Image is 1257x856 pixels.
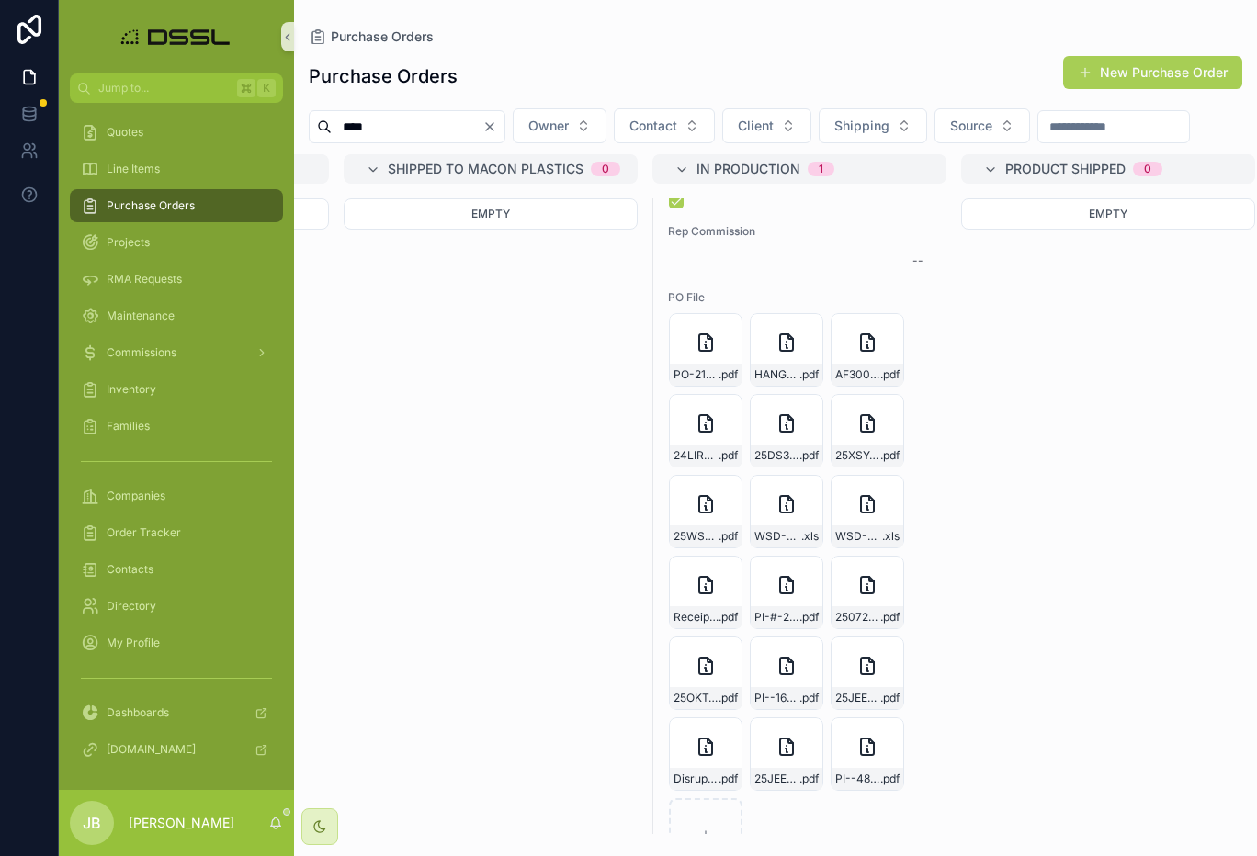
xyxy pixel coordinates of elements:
a: Projects [70,226,283,259]
span: .pdf [719,772,738,786]
span: Dashboards [107,705,169,720]
span: Inventory [107,382,156,397]
a: Maintenance [70,299,283,332]
span: RMA Requests [107,272,182,287]
span: Rep Commission [668,224,931,239]
span: [DOMAIN_NAME] [107,742,196,757]
span: .pdf [799,367,819,382]
span: Directory [107,599,156,614]
a: Commissions [70,336,283,369]
span: Source [950,117,992,135]
a: Order Tracker [70,516,283,549]
span: Purchase Orders [107,198,195,213]
a: Contacts [70,553,283,586]
span: .xls [882,529,900,544]
span: .pdf [719,691,738,705]
h1: Purchase Orders [309,63,458,89]
span: 25DS3012-INVOICE [754,448,799,463]
div: 0 [602,162,609,176]
span: Owner [528,117,569,135]
span: .pdf [719,529,738,544]
span: Shipping [834,117,889,135]
span: Quotes [107,125,143,140]
span: Companies [107,489,165,503]
span: Disruptive-SSL--PI--[GEOGRAPHIC_DATA] [674,772,719,786]
span: Line Items [107,162,160,176]
span: .pdf [880,448,900,463]
span: Purchase Orders [331,28,434,46]
span: HANGER-REPAIR-226-PACKING-SLIP [754,367,799,382]
a: Directory [70,590,283,623]
span: Shipped to Macon Plastics [388,160,583,178]
span: Families [107,419,150,434]
a: RMA Requests [70,263,283,296]
span: 250722341-DN [835,610,880,625]
span: WSD-PI---SOAE25071401-BNV-SNV-T-X（PO_25WSD--HANGER-226)---副本 [835,529,882,544]
button: Select Button [819,108,927,143]
span: .pdf [799,691,819,705]
span: PI--16-panels-TW25080103-25JEE-HANGAR-226 [754,691,799,705]
a: Purchase Orders [309,28,434,46]
div: scrollable content [59,103,294,790]
a: My Profile [70,626,283,659]
span: Commissions [107,345,176,360]
span: My Profile [107,636,160,650]
span: .pdf [799,772,819,786]
span: .xls [801,529,819,544]
span: 25XSY-HANGER-226 [835,448,880,463]
span: Receipt-2018232 [674,610,719,625]
a: Dashboards [70,696,283,729]
a: Inventory [70,373,283,406]
button: Select Button [722,108,811,143]
span: .pdf [880,367,900,382]
span: Order Tracker [107,525,181,540]
span: Product Shipped [1005,160,1126,178]
iframe: Spotlight [2,88,20,107]
span: PO-21041-13-DSSL-Lighting [674,367,719,382]
a: Quotes [70,116,283,149]
span: Empty [1089,207,1127,220]
a: Families [70,410,283,443]
span: PI--48-panels-TW25081104-25JEE-HANGAR-226-#2 [835,772,880,786]
button: New Purchase Order [1063,56,1242,89]
a: Line Items [70,152,283,186]
a: Companies [70,479,283,512]
span: 25OKT-HANGER-226 [674,691,719,705]
div: 1 [819,162,823,176]
span: .pdf [719,367,738,382]
span: Projects [107,235,150,250]
span: Contacts [107,562,153,577]
span: PO File [668,290,931,305]
span: .pdf [799,610,819,625]
span: .pdf [880,772,900,786]
a: Purchase Orders [70,189,283,222]
button: Jump to...K [70,73,283,103]
span: .pdf [880,691,900,705]
button: Select Button [513,108,606,143]
span: JB [83,812,101,834]
span: 25JEE-HANGAR-226 [835,691,880,705]
span: 24LIRA-NH226REV-(2) [674,448,719,463]
div: -- [912,253,923,268]
button: Select Button [614,108,715,143]
span: Maintenance [107,309,175,323]
span: .pdf [880,610,900,625]
button: Clear [482,119,504,134]
img: App logo [116,22,238,51]
button: Select Button [934,108,1030,143]
span: .pdf [719,610,738,625]
span: AF3000-23F0042---Sub-08-A--Electrical_Lighting-signed [835,367,880,382]
span: Contact [629,117,677,135]
span: K [259,81,274,96]
span: Client [738,117,774,135]
span: 25JEE-HANGAR-226-#2 [754,772,799,786]
a: [DOMAIN_NAME] [70,733,283,766]
span: WSD-PI---SOAE25071401-BNV-SNV-T-X（PO_25WSD--HANGER-226)---副本 [754,529,801,544]
span: In Production [696,160,800,178]
span: .pdf [799,448,819,463]
div: 0 [1144,162,1151,176]
span: Empty [471,207,510,220]
span: PI-#-25XSY-HANGER-226-1 [754,610,799,625]
p: [PERSON_NAME] [129,814,234,832]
